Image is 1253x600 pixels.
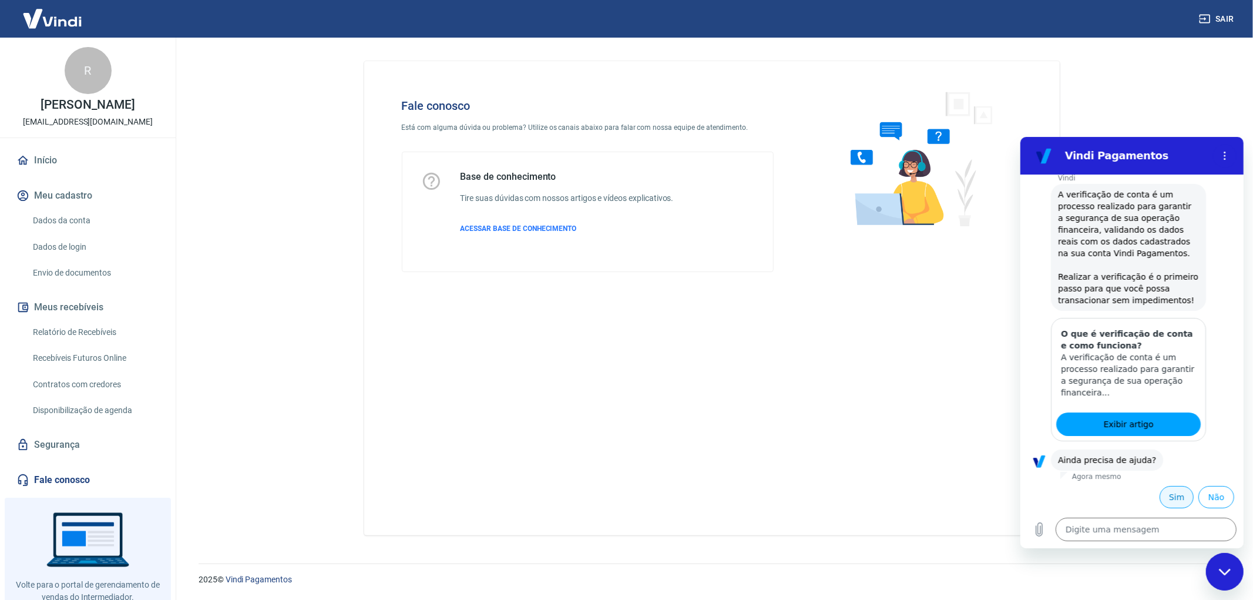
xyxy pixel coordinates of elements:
a: Segurança [14,432,162,458]
a: Vindi Pagamentos [226,575,292,584]
p: [EMAIL_ADDRESS][DOMAIN_NAME] [23,116,153,128]
p: [PERSON_NAME] [41,99,135,111]
a: Envio de documentos [28,261,162,285]
h6: Tire suas dúvidas com nossos artigos e vídeos explicativos. [461,192,674,205]
iframe: Janela de mensagens [1020,137,1244,548]
a: Recebíveis Futuros Online [28,346,162,370]
h4: Fale conosco [402,99,774,113]
span: ACESSAR BASE DE CONHECIMENTO [461,224,577,233]
img: Vindi [14,1,90,36]
button: Sair [1197,8,1239,30]
iframe: Botão para abrir a janela de mensagens, conversa em andamento [1206,553,1244,591]
a: Fale conosco [14,467,162,493]
a: Relatório de Recebíveis [28,320,162,344]
a: Início [14,148,162,173]
a: Dados da conta [28,209,162,233]
div: R [65,47,112,94]
button: Meus recebíveis [14,294,162,320]
a: Contratos com credores [28,373,162,397]
button: Meu cadastro [14,183,162,209]
p: Está com alguma dúvida ou problema? Utilize os canais abaixo para falar com nossa equipe de atend... [402,122,774,133]
img: Fale conosco [827,80,1006,237]
a: ACESSAR BASE DE CONHECIMENTO [461,223,674,234]
a: Disponibilização de agenda [28,398,162,423]
a: Dados de login [28,235,162,259]
h5: Base de conhecimento [461,171,674,183]
p: 2025 © [199,574,1225,586]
